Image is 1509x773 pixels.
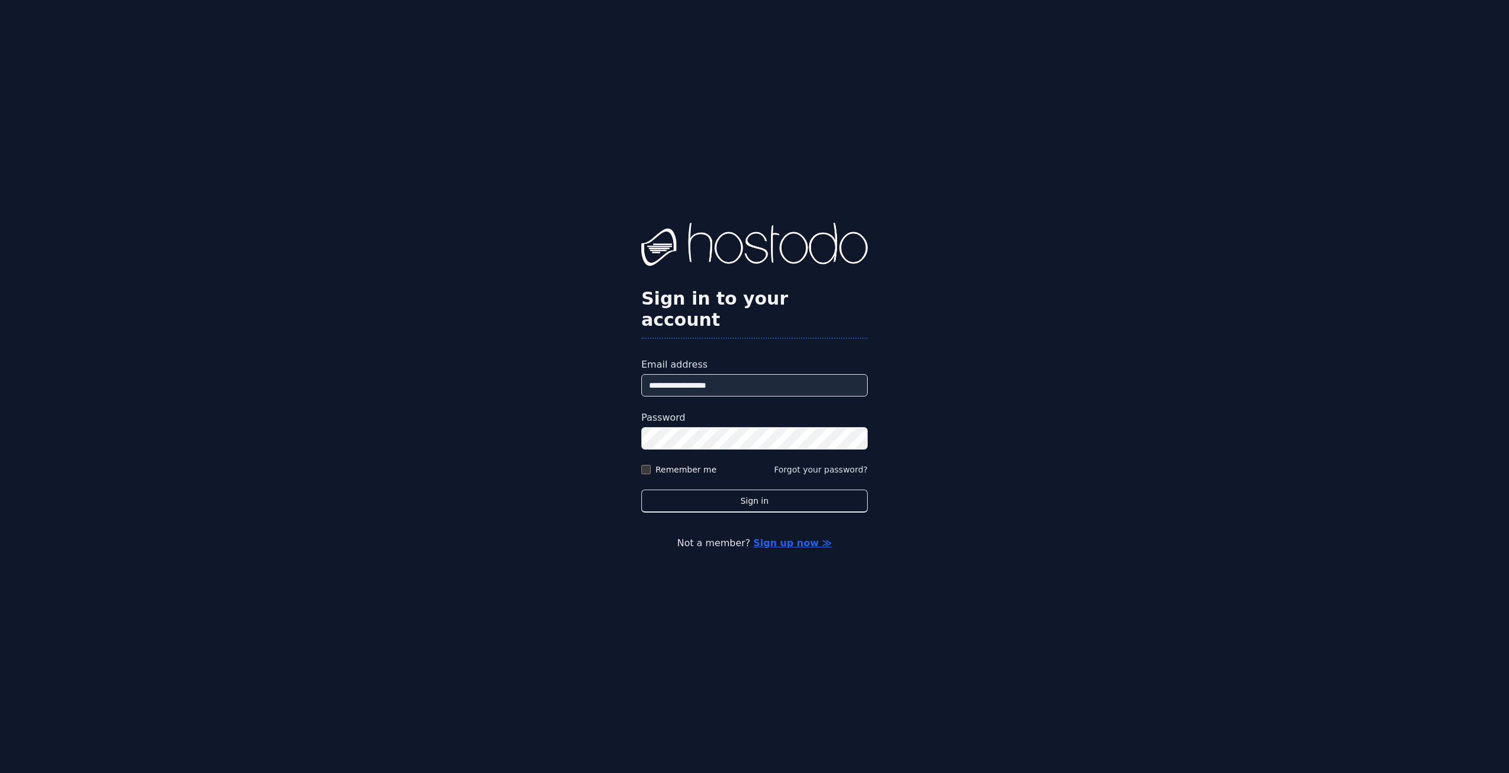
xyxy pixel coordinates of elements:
button: Sign in [641,490,868,513]
label: Password [641,411,868,425]
label: Remember me [655,464,717,475]
p: Not a member? [57,536,1452,550]
button: Forgot your password? [774,464,868,475]
a: Sign up now ≫ [753,537,832,549]
label: Email address [641,358,868,372]
img: Hostodo [641,223,868,270]
h2: Sign in to your account [641,288,868,331]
